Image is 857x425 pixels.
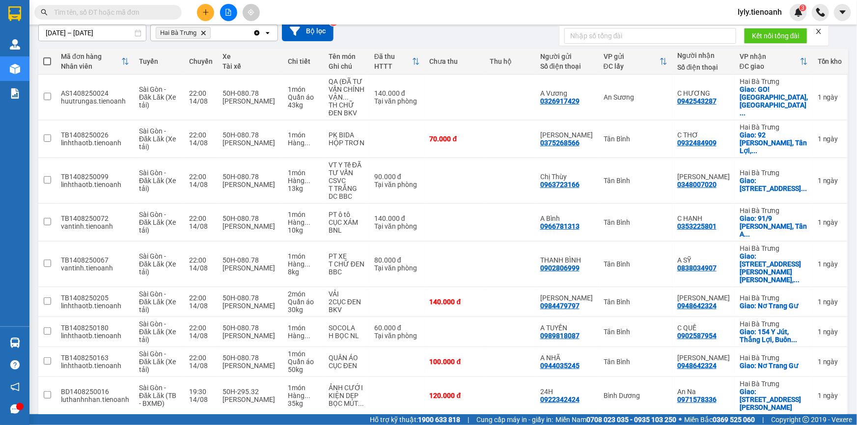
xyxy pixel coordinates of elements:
[329,185,364,200] div: T TRẮNG DC BBC
[288,131,319,139] div: 1 món
[304,260,310,268] span: ...
[599,49,672,75] th: Toggle SortBy
[677,63,730,71] div: Số điện thoại
[816,8,825,17] img: phone-icon
[374,181,420,188] div: Tại văn phòng
[540,139,580,147] div: 0375268566
[189,89,213,97] div: 22:00
[744,230,750,238] span: ...
[222,354,278,362] div: 50H-080.78
[823,93,838,101] span: ngày
[329,53,364,60] div: Tên món
[794,276,800,284] span: ...
[540,214,594,222] div: A Bình
[329,362,364,370] div: CỤC ĐEN
[304,392,310,399] span: ...
[740,131,808,155] div: Giao: 92 Ngô Quyền, Tân Lợi, Buôn Ma Thuột, Đắk Lắk
[139,290,176,314] span: Sài Gòn - Đăk Lăk (Xe tải)
[189,139,213,147] div: 14/08
[684,414,755,425] span: Miền Bắc
[586,416,676,424] strong: 0708 023 035 - 0935 103 250
[540,256,594,264] div: THANH BÌNH
[744,28,807,44] button: Kết nối tổng đài
[677,139,717,147] div: 0932484909
[304,139,310,147] span: ...
[677,131,730,139] div: C THƠ
[677,222,717,230] div: 0353225801
[61,97,129,105] div: huutrungas.tienoanh
[740,78,808,85] div: Hai Bà Trưng
[189,324,213,332] div: 22:00
[740,244,808,252] div: Hai Bà Trưng
[740,294,808,302] div: Hai Bà Trưng
[200,30,206,36] svg: Delete
[189,362,213,370] div: 14/08
[540,181,580,188] div: 0963723166
[740,177,808,192] div: Giao: 89 Hai Bà Trưng, Thành Công, Buôn Ma Thuột, Đắk Lắk
[61,181,129,188] div: linhthaotb.tienoanh
[374,89,420,97] div: 140.000 đ
[834,4,851,21] button: caret-down
[288,139,319,147] div: Hàng thông thường
[329,298,364,314] div: 2CỤC ĐEN BKV
[740,85,808,117] div: Giao: GO! Buôn Ma Thuột, Thành Nhất, Buôn Ma Thuột, Đắk Lắk
[740,302,808,310] div: Giao: Nơ Trang Gư
[222,62,278,70] div: Tài xế
[564,28,736,44] input: Nhập số tổng đài
[222,214,278,222] div: 50H-080.78
[713,416,755,424] strong: 0369 525 060
[288,384,319,392] div: 1 món
[41,9,48,16] span: search
[794,8,803,17] img: icon-new-feature
[288,252,319,260] div: 1 món
[604,260,667,268] div: Tân Bình
[740,207,808,214] div: Hai Bà Trưng
[139,350,176,373] span: Sài Gòn - Đăk Lăk (Xe tải)
[61,131,129,139] div: TB1408250026
[604,358,667,366] div: Tân Bình
[823,218,838,226] span: ngày
[56,49,134,75] th: Toggle SortBy
[818,218,842,226] div: 1
[189,97,213,105] div: 14/08
[740,109,746,117] span: ...
[10,360,20,370] span: question-circle
[374,332,420,340] div: Tại văn phòng
[540,332,580,340] div: 0989818087
[740,380,808,388] div: Hai Bà Trưng
[823,135,838,143] span: ngày
[329,62,364,70] div: Ghi chú
[10,382,20,392] span: notification
[222,362,278,370] div: [PERSON_NAME]
[740,388,808,411] div: Giao: 65 Nguyễn Công Trứ
[61,332,129,340] div: linhthaotb.tienoanh
[823,298,838,306] span: ngày
[818,260,842,268] div: 1
[540,354,594,362] div: A NHÃ
[374,97,420,105] div: Tại văn phòng
[329,131,364,139] div: PK BIDA
[61,62,121,70] div: Nhân viên
[329,252,364,260] div: PT XE
[740,320,808,328] div: Hai Bà Trưng
[677,97,717,105] div: 0942543287
[329,290,364,298] div: VẢI
[730,6,790,18] span: lyly.tienoanh
[10,39,20,50] img: warehouse-icon
[189,294,213,302] div: 22:00
[288,324,319,332] div: 1 món
[329,332,364,340] div: H BỌC NL
[374,222,420,230] div: Tại văn phòng
[740,53,800,60] div: VP nhận
[677,294,730,302] div: Minh Đạt
[800,4,806,11] sup: 3
[677,332,717,340] div: 0902587954
[762,414,764,425] span: |
[61,302,129,310] div: linhthaotb.tienoanh
[604,53,660,60] div: VP gửi
[139,252,176,276] span: Sài Gòn - Đăk Lăk (Xe tải)
[189,173,213,181] div: 22:00
[374,264,420,272] div: Tại văn phòng
[329,392,364,407] div: KIỆN DẸP BỌC MÚT NỔ
[740,354,808,362] div: Hai Bà Trưng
